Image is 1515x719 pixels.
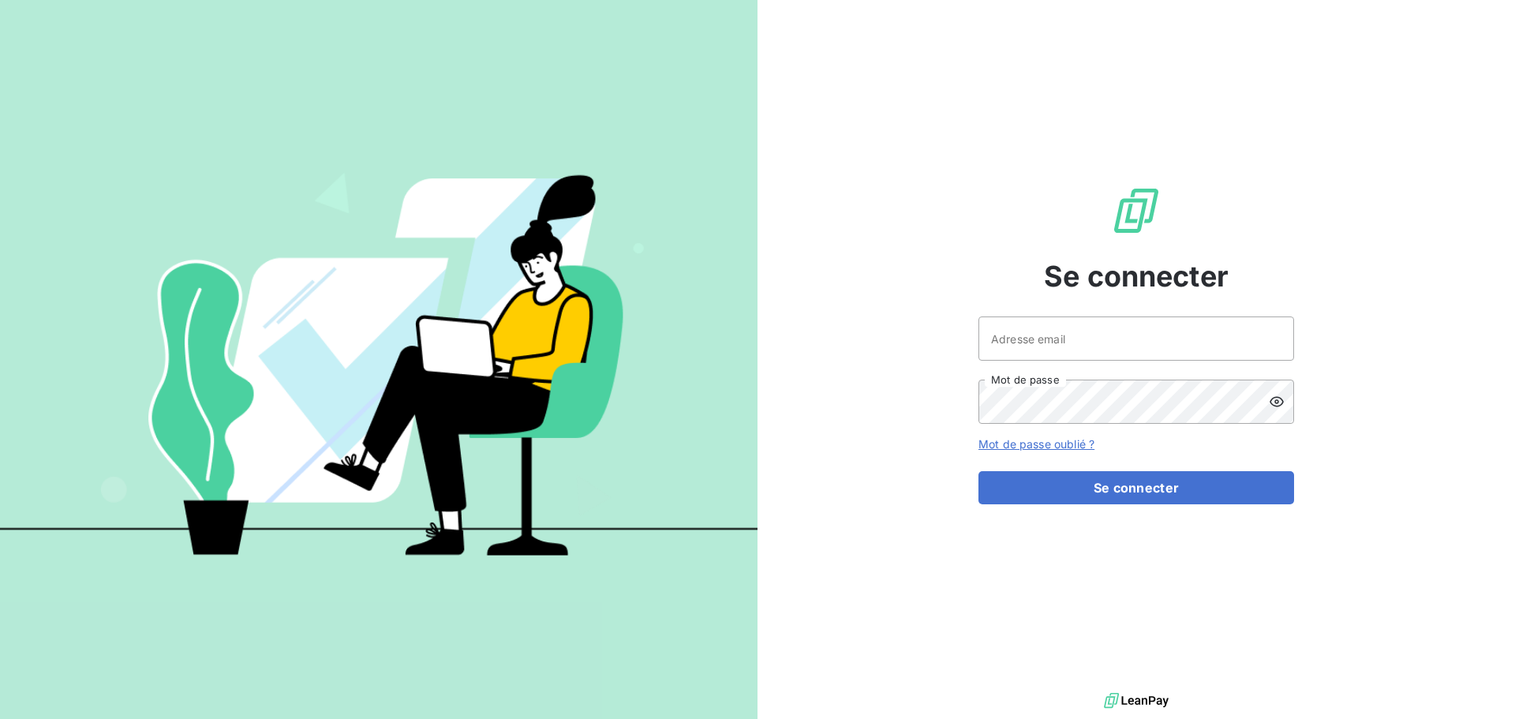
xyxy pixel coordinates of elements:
input: placeholder [978,316,1294,361]
span: Se connecter [1044,255,1229,298]
button: Se connecter [978,471,1294,504]
img: Logo LeanPay [1111,185,1161,236]
a: Mot de passe oublié ? [978,437,1094,451]
img: logo [1104,689,1169,713]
